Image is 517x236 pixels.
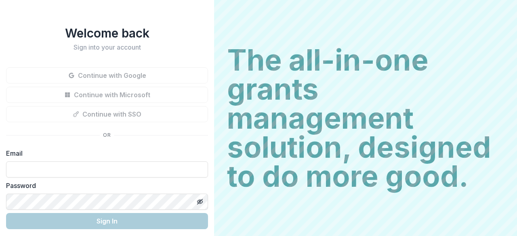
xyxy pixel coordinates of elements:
[6,148,203,158] label: Email
[6,87,208,103] button: Continue with Microsoft
[193,195,206,208] button: Toggle password visibility
[6,26,208,40] h1: Welcome back
[6,181,203,190] label: Password
[6,44,208,51] h2: Sign into your account
[6,106,208,122] button: Continue with SSO
[6,213,208,229] button: Sign In
[6,67,208,84] button: Continue with Google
